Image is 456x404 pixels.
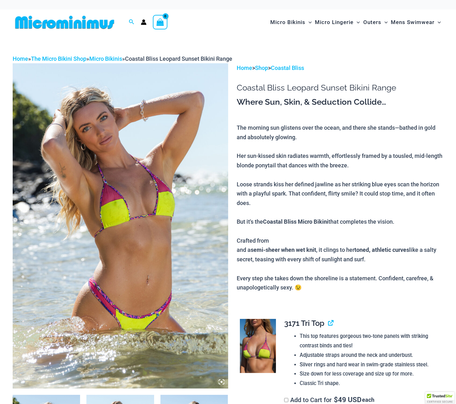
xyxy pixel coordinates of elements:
span: Mens Swimwear [391,14,434,30]
span: Menu Toggle [381,14,388,30]
p: The morning sun glistens over the ocean, and there she stands—bathed in gold and absolutely glowi... [237,123,443,292]
h3: Where Sun, Skin, & Seduction Collide… [237,97,443,108]
nav: Site Navigation [268,12,443,33]
a: Micro LingerieMenu ToggleMenu Toggle [313,13,361,32]
li: This top features gorgeous two-tone panels with striking contrast binds and ties! [300,332,438,350]
b: semi-sheer when wet knit [251,246,316,253]
b: Coastal Bliss Micro Bikini [263,218,328,225]
span: Menu Toggle [434,14,441,30]
a: Account icon link [141,19,147,25]
span: Micro Lingerie [315,14,353,30]
h1: Coastal Bliss Leopard Sunset Bikini Range [237,83,443,93]
span: Outers [363,14,381,30]
a: Home [237,65,252,71]
a: OutersMenu ToggleMenu Toggle [362,13,389,32]
a: Micro Bikinis [89,55,122,62]
div: and a , it clings to her like a salty secret, teasing with every shift of sunlight and surf. Ever... [237,245,443,292]
a: Search icon link [129,18,134,26]
a: Home [13,55,28,62]
span: 49 USD [334,396,361,403]
input: Add to Cart for$49 USD eachor 4 payments of$12.25 USD eachwithSezzle Click to learn more about Se... [284,398,288,402]
a: Micro BikinisMenu ToggleMenu Toggle [269,13,313,32]
span: » » » [13,55,232,62]
a: Mens SwimwearMenu ToggleMenu Toggle [389,13,442,32]
img: Coastal Bliss Leopard Sunset 3171 Tri Top [240,319,276,373]
li: Size down for less coverage and size up for more. [300,369,438,379]
a: The Micro Bikini Shop [31,55,86,62]
li: Classic Tri shape. [300,379,438,388]
span: Micro Bikinis [270,14,305,30]
span: each [362,396,374,403]
img: Coastal Bliss Leopard Sunset 3171 Tri Top 4371 Thong Bikini [13,63,228,388]
li: Silver rings and hard wear in swim-grade stainless steel. [300,360,438,370]
a: View Shopping Cart, empty [153,15,167,29]
span: 3171 Tri Top [284,319,324,328]
a: Coastal Bliss [271,65,304,71]
img: MM SHOP LOGO FLAT [13,15,117,29]
span: Menu Toggle [353,14,360,30]
a: Shop [255,65,268,71]
li: Adjustable straps around the neck and underbust. [300,351,438,360]
span: Coastal Bliss Leopard Sunset Bikini Range [125,55,232,62]
span: $ [334,395,338,404]
p: > > [237,63,443,73]
div: TrustedSite Certified [425,392,454,404]
b: toned, athletic curves [354,246,409,253]
span: Menu Toggle [305,14,312,30]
